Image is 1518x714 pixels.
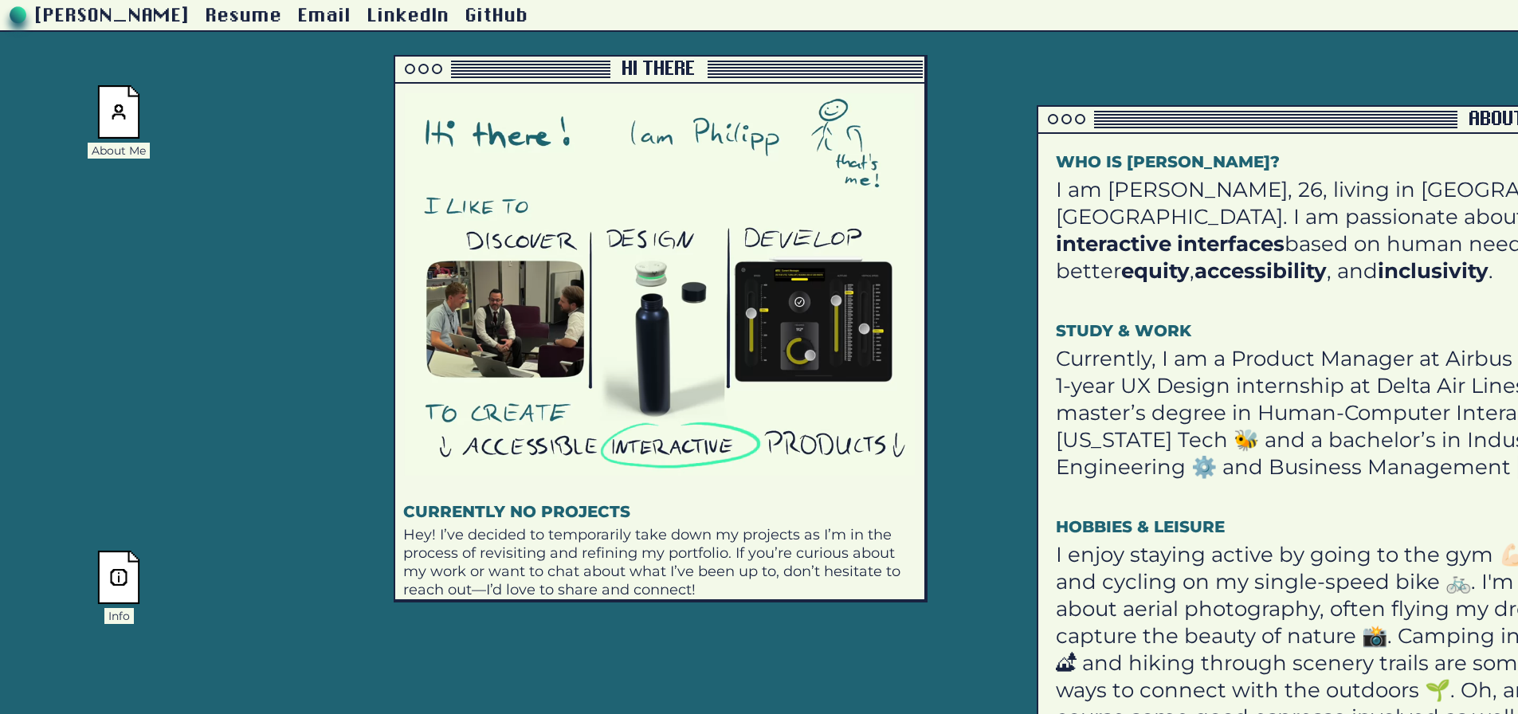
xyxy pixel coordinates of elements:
[299,6,352,26] a: Email
[36,6,190,26] a: [PERSON_NAME]
[466,6,529,26] a: GitHub
[618,60,700,79] div: Hi there
[88,143,150,159] div: About Me
[1194,258,1327,284] strong: accessibility
[403,526,909,599] div: Hey! I’ve decided to temporarily take down my projects as I’m in the process of revisiting and re...
[403,501,630,522] h3: currently no projects
[1378,258,1489,284] strong: inclusivity
[1121,258,1190,284] strong: equity
[104,608,134,624] div: Info
[368,6,451,26] a: LinkedIn
[206,6,283,26] a: Resume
